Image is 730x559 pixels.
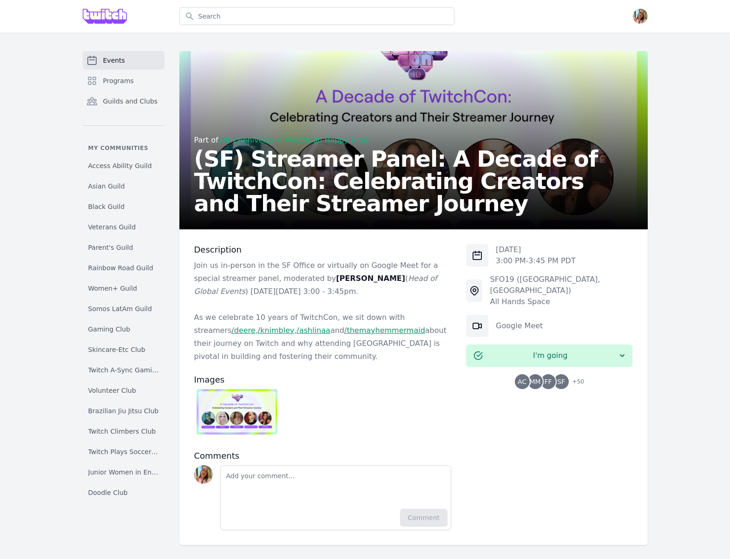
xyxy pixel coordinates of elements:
[88,406,159,416] span: Brazilian Jiu Jitsu Club
[400,509,448,526] button: Comment
[83,178,164,195] a: Asian Guild
[490,274,632,296] div: SFO19 ([GEOGRAPHIC_DATA], [GEOGRAPHIC_DATA])
[179,7,454,25] input: Search
[88,243,133,252] span: Parent's Guild
[88,468,159,477] span: Junior Women in Engineering Club
[88,263,153,273] span: Rainbow Road Guild
[490,296,632,307] div: All Hands Space
[530,378,541,385] span: MM
[194,374,452,385] h3: Images
[194,450,452,461] h3: Comments
[83,505,164,521] a: Writers Club
[83,464,164,481] a: Junior Women in Engineering Club
[83,341,164,358] a: Skincare-Etc Club
[258,326,295,335] a: /knimbley
[88,284,137,293] span: Women+ Guild
[297,326,330,335] a: /ashlinaa
[83,92,164,110] a: Guilds and Clubs
[88,304,152,313] span: Somos LatAm Guild
[83,484,164,501] a: Doodle Club
[545,378,552,385] span: FF
[83,71,164,90] a: Programs
[83,144,164,152] p: My communities
[496,255,576,266] p: 3:00 PM - 3:45 PM PDT
[83,157,164,174] a: Access Ability Guild
[557,378,565,385] span: SF
[88,182,125,191] span: Asian Guild
[88,202,125,211] span: Black Guild
[483,350,618,361] span: I'm going
[83,280,164,297] a: Women+ Guild
[518,378,526,385] span: AC
[231,326,255,335] a: /deere
[88,447,159,456] span: Twitch Plays Soccer Club
[83,51,164,70] a: Events
[83,239,164,256] a: Parent's Guild
[567,376,584,389] span: + 50
[83,423,164,440] a: Twitch Climbers Club
[88,386,136,395] span: Volunteer Club
[466,344,632,367] button: I'm going
[83,51,164,508] nav: Sidebar
[194,148,633,214] h2: (SF) Streamer Panel: A Decade of TwitchCon: Celebrating Creators and Their Streamer Journey
[344,326,425,335] a: /themayhemmermaid
[103,97,158,106] span: Guilds and Clubs
[88,365,159,375] span: Twitch A-Sync Gaming (TAG) Club
[218,136,369,144] a: 10th Anniversary TwitchCon Happy Hour
[194,244,452,255] h3: Description
[88,488,128,497] span: Doodle Club
[194,274,437,296] em: Head of Global Events
[103,56,125,65] span: Events
[88,222,136,232] span: Veterans Guild
[83,300,164,317] a: Somos LatAm Guild
[88,345,145,354] span: Skincare-Etc Club
[83,260,164,276] a: Rainbow Road Guild
[496,244,576,255] p: [DATE]
[496,321,543,330] a: Google Meet
[336,274,405,283] strong: [PERSON_NAME]
[88,325,131,334] span: Gaming Club
[83,198,164,215] a: Black Guild
[83,403,164,419] a: Brazilian Jiu Jitsu Club
[194,135,633,146] div: Part of
[197,389,278,435] img: 10th%20anni%20streamer%20panel%20graphic.jpg
[194,259,452,298] p: Join us in-person in the SF Office or virtually on Google Meet for a special streamer panel, mode...
[88,427,156,436] span: Twitch Climbers Club
[88,161,152,170] span: Access Ability Guild
[103,76,134,85] span: Programs
[83,443,164,460] a: Twitch Plays Soccer Club
[83,9,127,24] img: Grove
[194,311,452,363] p: As we celebrate 10 years of TwitchCon, we sit down with streamers , , and about their journey on ...
[83,382,164,399] a: Volunteer Club
[83,219,164,235] a: Veterans Guild
[83,362,164,378] a: Twitch A-Sync Gaming (TAG) Club
[83,321,164,338] a: Gaming Club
